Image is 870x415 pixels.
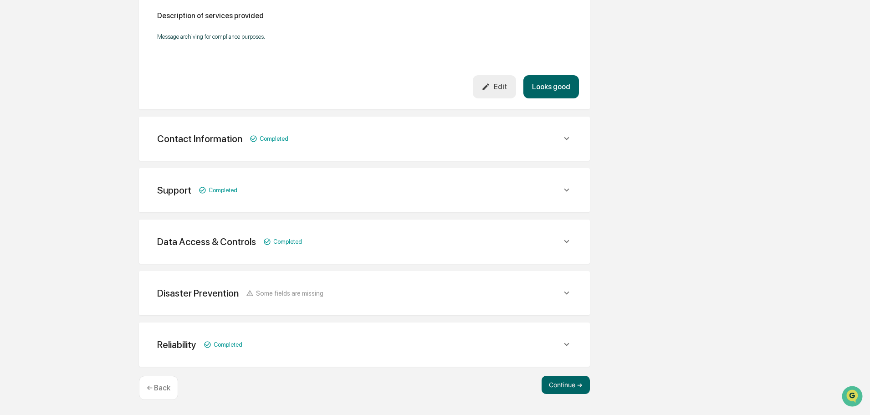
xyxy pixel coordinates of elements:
span: Pylon [91,154,110,161]
a: 🗄️Attestations [62,111,117,128]
div: Disaster PreventionSome fields are missing [150,282,579,304]
iframe: Open customer support [841,385,865,410]
span: Attestations [75,115,113,124]
span: Completed [260,135,288,142]
span: Completed [273,238,302,245]
div: Reliability [157,339,196,350]
div: 🔎 [9,133,16,140]
p: ​Message archiving for compliance purposes. [157,33,385,40]
div: ReliabilityCompleted [150,333,579,356]
span: Some fields are missing [256,289,323,297]
div: Data Access & Controls [157,236,256,247]
div: SupportCompleted [150,179,579,201]
a: Powered byPylon [64,154,110,161]
span: Completed [209,187,237,194]
span: Data Lookup [18,132,57,141]
div: We're available if you need us! [31,79,115,86]
button: Edit [473,75,516,98]
span: Completed [214,341,242,348]
p: How can we help? [9,19,166,34]
div: Description of services provided [157,11,264,20]
div: Start new chat [31,70,149,79]
div: Data Access & ControlsCompleted [150,231,579,253]
div: 🖐️ [9,116,16,123]
img: 1746055101610-c473b297-6a78-478c-a979-82029cc54cd1 [9,70,26,86]
div: 🗄️ [66,116,73,123]
div: Support [157,184,191,196]
span: Preclearance [18,115,59,124]
button: Continue ➔ [542,376,590,394]
div: Edit [481,82,507,91]
a: 🖐️Preclearance [5,111,62,128]
button: Start new chat [155,72,166,83]
div: Disaster Prevention [157,287,239,299]
a: 🔎Data Lookup [5,128,61,145]
p: ← Back [147,384,170,392]
input: Clear [24,41,150,51]
div: Contact Information [157,133,242,144]
button: Looks good [523,75,579,98]
div: Contact InformationCompleted [150,128,579,150]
